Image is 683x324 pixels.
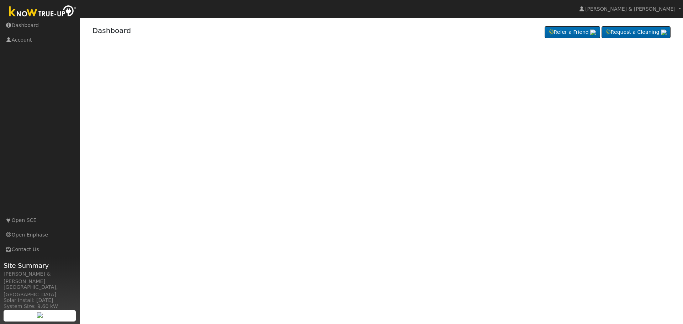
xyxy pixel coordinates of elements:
a: Dashboard [92,26,131,35]
img: retrieve [37,312,43,318]
div: [PERSON_NAME] & [PERSON_NAME] [4,270,76,285]
img: retrieve [590,30,596,35]
a: Request a Cleaning [602,26,671,38]
img: Know True-Up [5,4,80,20]
div: [GEOGRAPHIC_DATA], [GEOGRAPHIC_DATA] [4,283,76,298]
span: Site Summary [4,261,76,270]
span: [PERSON_NAME] & [PERSON_NAME] [585,6,676,12]
div: Solar Install: [DATE] [4,297,76,304]
a: Refer a Friend [545,26,600,38]
img: retrieve [661,30,667,35]
div: System Size: 9.60 kW [4,303,76,310]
